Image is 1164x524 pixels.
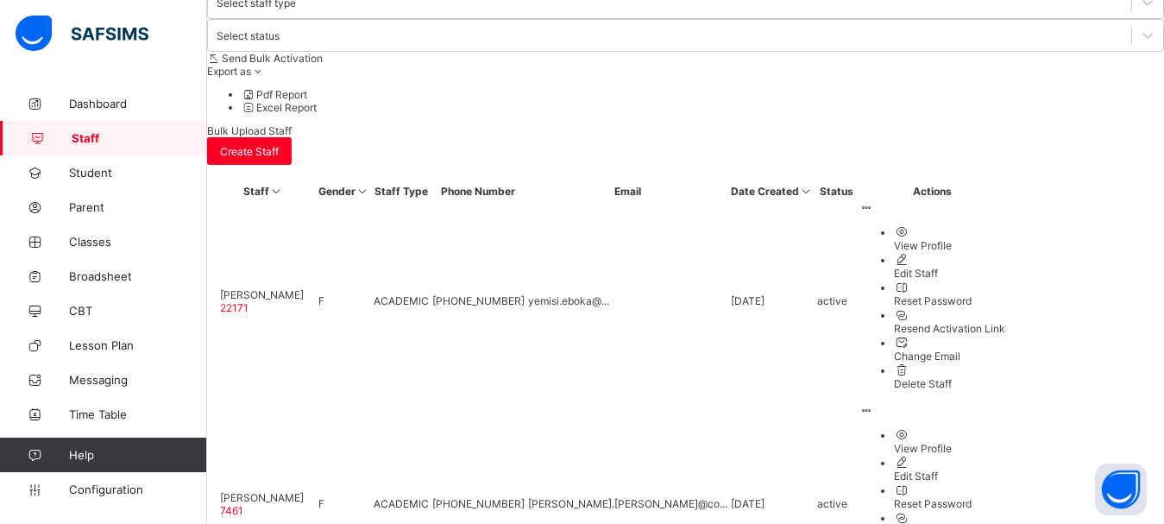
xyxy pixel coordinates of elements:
[220,491,304,504] span: [PERSON_NAME]
[69,373,207,387] span: Messaging
[69,97,207,110] span: Dashboard
[220,288,304,301] span: [PERSON_NAME]
[220,145,279,158] span: Create Staff
[894,239,1005,252] div: View Profile
[242,101,1164,114] li: dropdown-list-item-null-1
[817,497,847,510] span: active
[894,294,1005,307] div: Reset Password
[894,470,1005,483] div: Edit Staff
[431,200,525,401] td: [PHONE_NUMBER]
[220,301,249,314] span: 22171
[220,504,243,517] span: 7461
[527,184,728,199] th: Email
[431,184,525,199] th: Phone Number
[527,200,728,401] td: yemisi.eboka@...
[355,185,370,198] i: Sort in Ascending Order
[894,497,1005,510] div: Reset Password
[816,184,857,199] th: Status
[207,65,251,78] span: Export as
[894,350,1005,363] div: Change Email
[894,322,1005,335] div: Resend Activation Link
[799,185,814,198] i: Sort in Ascending Order
[222,52,323,65] span: Send Bulk Activation
[894,442,1005,455] div: View Profile
[730,200,815,401] td: [DATE]
[217,29,280,42] div: Select status
[269,185,284,198] i: Sort in Ascending Order
[730,184,815,199] th: Date Created
[242,88,1164,101] li: dropdown-list-item-null-0
[207,124,292,137] span: Bulk Upload Staff
[894,267,1005,280] div: Edit Staff
[69,407,207,421] span: Time Table
[373,184,430,199] th: Staff Type
[1095,464,1147,515] button: Open asap
[894,377,1005,390] div: Delete Staff
[69,448,206,462] span: Help
[318,200,371,401] td: F
[817,294,847,307] span: active
[69,235,207,249] span: Classes
[69,483,206,496] span: Configuration
[72,131,207,145] span: Staff
[69,166,207,180] span: Student
[859,184,1006,199] th: Actions
[318,184,371,199] th: Gender
[69,200,207,214] span: Parent
[373,200,430,401] td: ACADEMIC
[211,184,316,199] th: Staff
[69,304,207,318] span: CBT
[16,16,148,52] img: safsims
[69,269,207,283] span: Broadsheet
[69,338,207,352] span: Lesson Plan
